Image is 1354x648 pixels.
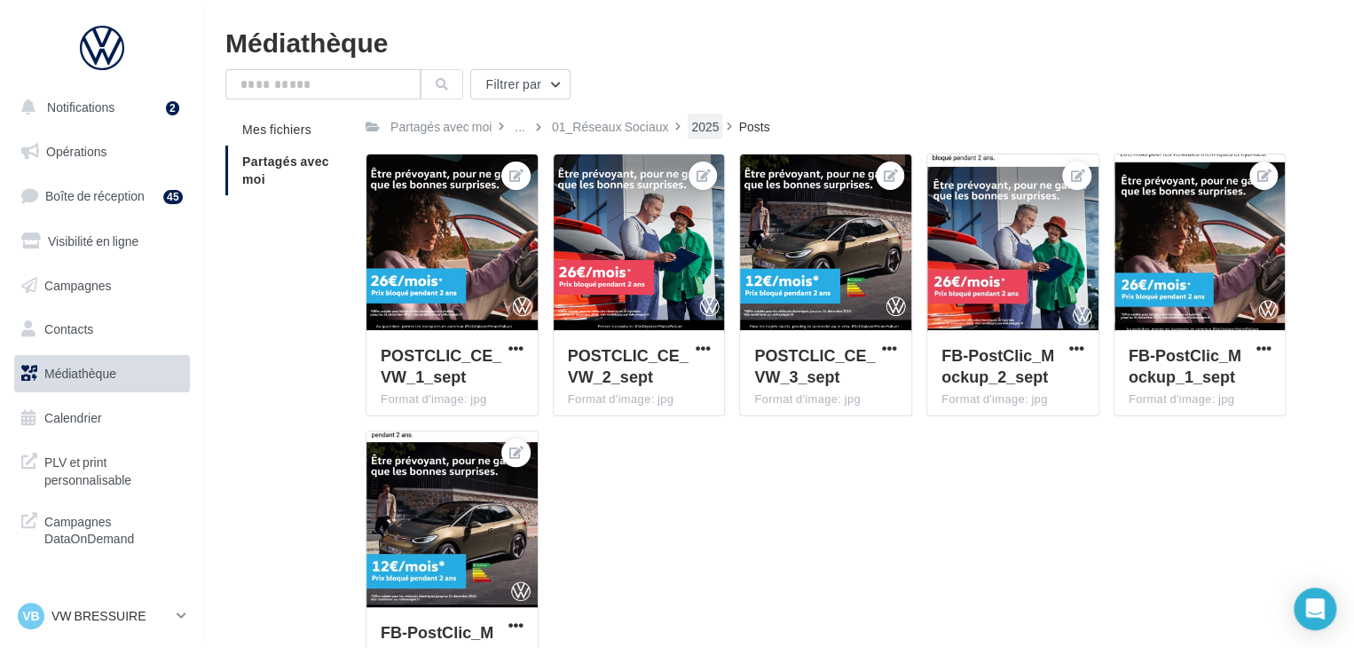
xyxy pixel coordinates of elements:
[46,144,106,159] span: Opérations
[48,233,138,249] span: Visibilité en ligne
[44,450,183,488] span: PLV et print personnalisable
[381,391,523,407] div: Format d'image: jpg
[381,345,501,386] span: POSTCLIC_CE_VW_1_sept
[44,321,93,336] span: Contacts
[552,118,668,136] div: 01_Réseaux Sociaux
[242,154,329,186] span: Partagés avec moi
[11,267,193,304] a: Campagnes
[163,190,183,204] div: 45
[11,502,193,555] a: Campagnes DataOnDemand
[44,366,116,381] span: Médiathèque
[51,607,169,625] p: VW BRESSUIRE
[44,410,102,425] span: Calendrier
[1294,588,1336,630] div: Open Intercom Messenger
[11,89,186,126] button: Notifications 2
[11,177,193,215] a: Boîte de réception45
[22,607,39,625] span: VB
[11,133,193,170] a: Opérations
[45,188,145,203] span: Boîte de réception
[11,355,193,392] a: Médiathèque
[14,599,190,633] a: VB VW BRESSUIRE
[511,115,529,139] div: ...
[470,69,571,99] button: Filtrer par
[11,311,193,348] a: Contacts
[691,118,719,136] div: 2025
[941,391,1084,407] div: Format d'image: jpg
[754,345,875,386] span: POSTCLIC_CE_VW_3_sept
[941,345,1054,386] span: FB-PostClic_Mockup_2_sept
[47,99,114,115] span: Notifications
[44,277,112,292] span: Campagnes
[568,391,711,407] div: Format d'image: jpg
[166,101,179,115] div: 2
[1129,391,1271,407] div: Format d'image: jpg
[390,118,492,136] div: Partagés avec moi
[11,443,193,495] a: PLV et print personnalisable
[754,391,897,407] div: Format d'image: jpg
[242,122,311,137] span: Mes fichiers
[225,28,1333,55] div: Médiathèque
[568,345,689,386] span: POSTCLIC_CE_VW_2_sept
[11,399,193,437] a: Calendrier
[1129,345,1241,386] span: FB-PostClic_Mockup_1_sept
[11,223,193,260] a: Visibilité en ligne
[738,118,769,136] div: Posts
[44,510,183,548] span: Campagnes DataOnDemand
